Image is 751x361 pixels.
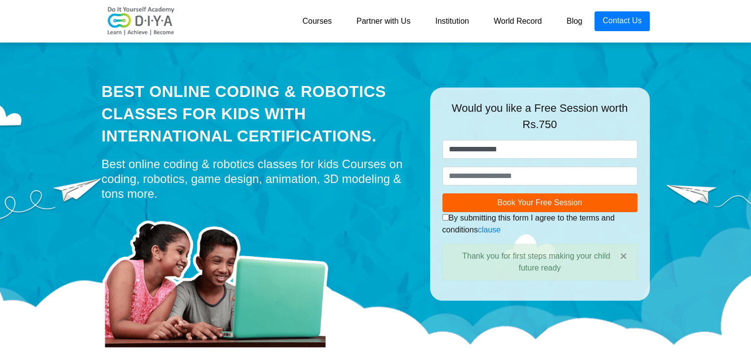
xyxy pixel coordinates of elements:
a: Blog [554,11,594,31]
img: logo-v2.png [102,6,181,36]
div: Thank you for first steps making your child future ready [442,244,637,280]
a: Partner with Us [344,11,423,31]
a: clause [478,226,501,234]
a: World Record [481,11,554,31]
a: Contact Us [594,11,649,31]
div: Best Online Coding & Robotics Classes for kids with International Certifications. [102,81,415,147]
button: × [620,250,627,262]
img: home-prod.png [102,206,339,350]
div: Best online coding & robotics classes for kids Courses on coding, robotics, game design, animatio... [102,157,415,201]
span: Book Your Free Session [497,198,582,207]
button: Book Your Free Session [442,193,637,212]
a: Institution [423,11,481,31]
a: Courses [290,11,344,31]
div: By submitting this form I agree to the terms and conditions [442,212,637,236]
div: Would you like a Free Session worth Rs.750 [442,100,637,140]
